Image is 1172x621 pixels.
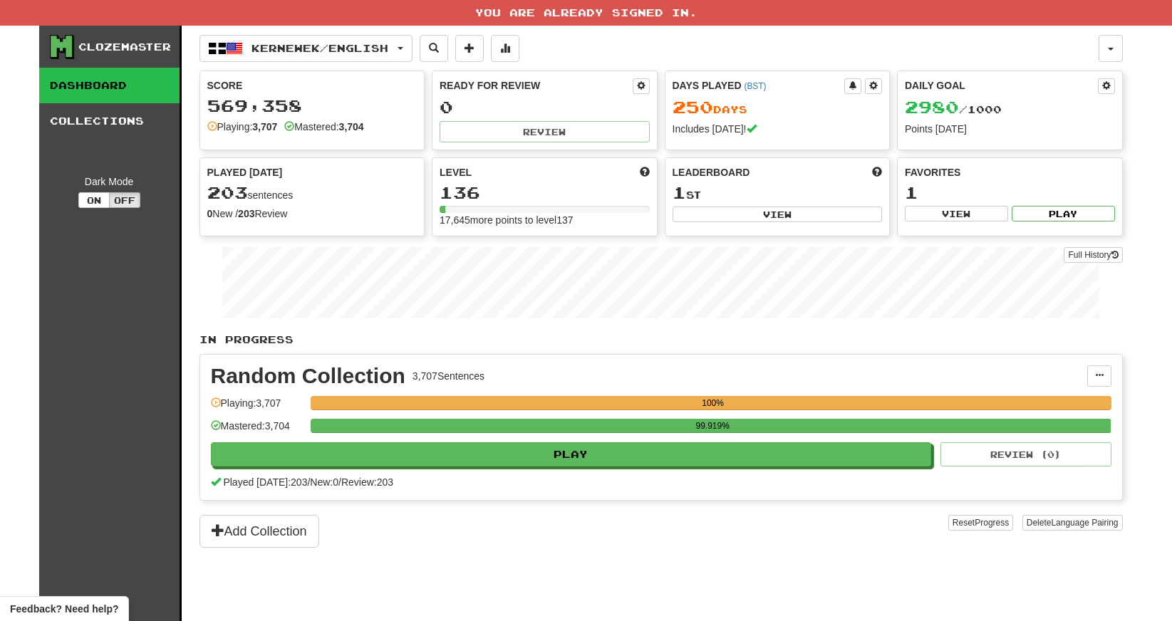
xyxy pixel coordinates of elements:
[905,122,1115,136] div: Points [DATE]
[207,120,278,134] div: Playing:
[339,121,364,132] strong: 3,704
[1064,247,1122,263] a: Full History
[673,165,750,179] span: Leaderboard
[948,515,1013,531] button: ResetProgress
[440,184,650,202] div: 136
[673,97,713,117] span: 250
[223,476,307,488] span: Played [DATE]: 203
[284,120,363,134] div: Mastered:
[207,208,213,219] strong: 0
[905,97,959,117] span: 2980
[1022,515,1123,531] button: DeleteLanguage Pairing
[1051,518,1118,528] span: Language Pairing
[905,184,1115,202] div: 1
[673,184,883,202] div: st
[440,121,650,142] button: Review
[673,78,845,93] div: Days Played
[440,78,633,93] div: Ready for Review
[310,476,338,488] span: New: 0
[211,419,304,442] div: Mastered: 3,704
[491,35,519,62] button: More stats
[440,165,472,179] span: Level
[1012,206,1115,221] button: Play
[905,206,1008,221] button: View
[109,192,140,208] button: Off
[440,213,650,227] div: 17,645 more points to level 137
[238,208,254,219] strong: 203
[673,122,883,136] div: Includes [DATE]!
[207,182,248,202] span: 203
[640,165,650,179] span: Score more points to level up
[211,396,304,419] div: Playing: 3,707
[673,98,883,117] div: Day s
[455,35,484,62] button: Add sentence to collection
[975,518,1009,528] span: Progress
[420,35,448,62] button: Search sentences
[199,35,413,62] button: Kernewek/English
[39,68,180,103] a: Dashboard
[10,602,118,616] span: Open feedback widget
[251,42,388,54] span: Kernewek / English
[307,476,310,488] span: /
[940,442,1111,466] button: Review (0)
[905,103,1002,115] span: / 1000
[315,419,1111,433] div: 99.919%
[207,78,418,93] div: Score
[211,442,932,466] button: Play
[905,165,1115,179] div: Favorites
[872,165,882,179] span: This week in points, UTC
[744,81,766,91] a: (BST)
[341,476,393,488] span: Review: 203
[207,184,418,202] div: sentences
[207,207,418,221] div: New / Review
[199,515,319,548] button: Add Collection
[315,396,1111,410] div: 100%
[252,121,277,132] strong: 3,707
[673,207,883,222] button: View
[78,40,171,54] div: Clozemaster
[207,165,283,179] span: Played [DATE]
[207,97,418,115] div: 569,358
[440,98,650,116] div: 0
[211,365,405,387] div: Random Collection
[50,174,169,189] div: Dark Mode
[39,103,180,139] a: Collections
[78,192,110,208] button: On
[338,476,341,488] span: /
[413,369,484,383] div: 3,707 Sentences
[905,78,1098,94] div: Daily Goal
[673,182,686,202] span: 1
[199,333,1123,347] p: In Progress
